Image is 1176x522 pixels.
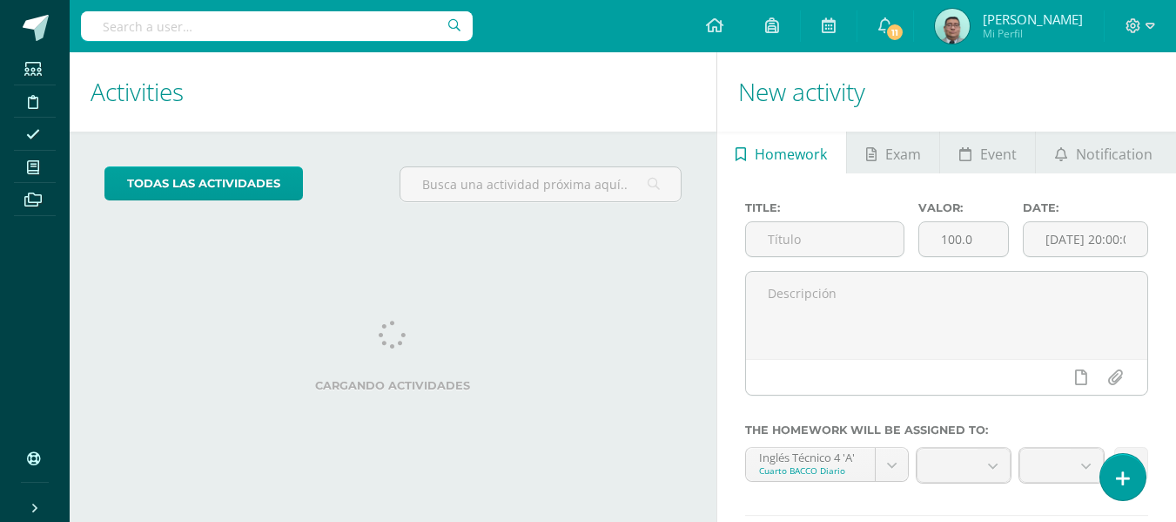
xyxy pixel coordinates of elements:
label: The homework will be assigned to: [745,424,1148,437]
input: Fecha de entrega [1024,222,1147,256]
a: Event [940,132,1035,173]
span: Notification [1076,133,1152,175]
img: 11ab1357778c86df3579680d15616586.png [935,9,970,44]
a: todas las Actividades [104,166,303,200]
a: Exam [847,132,939,173]
label: Valor: [918,201,1009,214]
span: Event [980,133,1017,175]
h1: Activities [91,52,696,132]
label: Cargando actividades [104,379,682,392]
a: Notification [1036,132,1171,173]
span: [PERSON_NAME] [983,10,1083,28]
label: Title: [745,201,905,214]
span: Homework [755,133,827,175]
span: Mi Perfil [983,26,1083,41]
input: Título [746,222,904,256]
input: Search a user… [81,11,473,41]
span: 11 [885,23,904,42]
label: Date: [1023,201,1148,214]
input: Busca una actividad próxima aquí... [400,167,680,201]
div: Inglés Técnico 4 'A' [759,448,862,464]
h1: New activity [738,52,1155,132]
input: Puntos máximos [919,222,1008,256]
a: Inglés Técnico 4 'A'Cuarto BACCO Diario [746,448,908,481]
div: Cuarto BACCO Diario [759,464,862,477]
a: Homework [717,132,846,173]
span: Exam [885,133,921,175]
